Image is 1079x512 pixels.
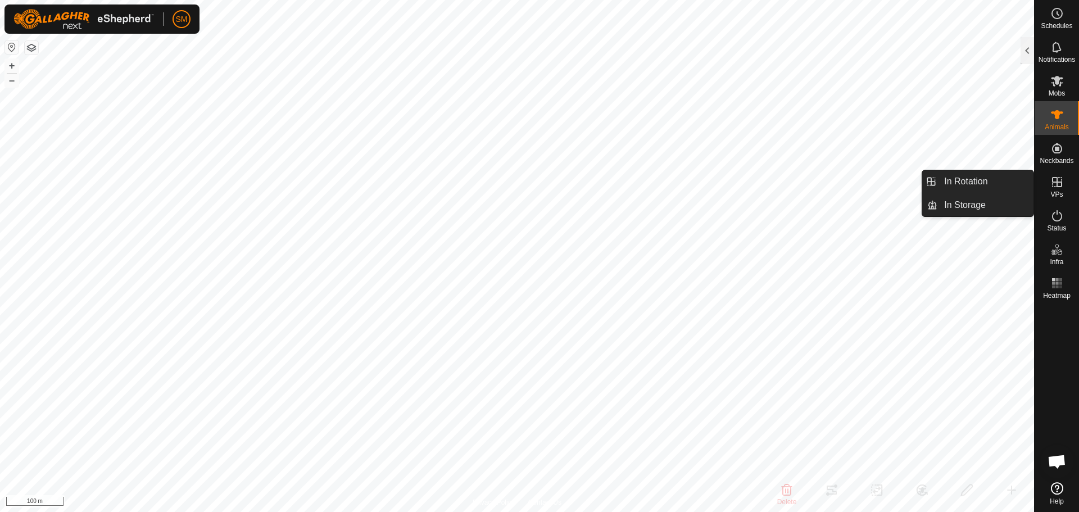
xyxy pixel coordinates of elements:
span: Status [1047,225,1066,232]
span: Mobs [1049,90,1065,97]
button: Map Layers [25,41,38,55]
span: Help [1050,498,1064,505]
a: Help [1035,478,1079,509]
span: Infra [1050,259,1063,265]
button: + [5,59,19,73]
span: Schedules [1041,22,1072,29]
a: Privacy Policy [473,497,515,508]
span: Animals [1045,124,1069,130]
a: In Storage [937,194,1033,216]
span: Heatmap [1043,292,1071,299]
button: – [5,74,19,87]
a: In Rotation [937,170,1033,193]
span: In Storage [944,198,986,212]
li: In Rotation [922,170,1033,193]
span: SM [176,13,188,25]
span: VPs [1050,191,1063,198]
img: Gallagher Logo [13,9,154,29]
button: Reset Map [5,40,19,54]
div: Open chat [1040,445,1074,478]
span: Notifications [1039,56,1075,63]
a: Contact Us [528,497,561,508]
span: In Rotation [944,175,987,188]
li: In Storage [922,194,1033,216]
span: Neckbands [1040,157,1073,164]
